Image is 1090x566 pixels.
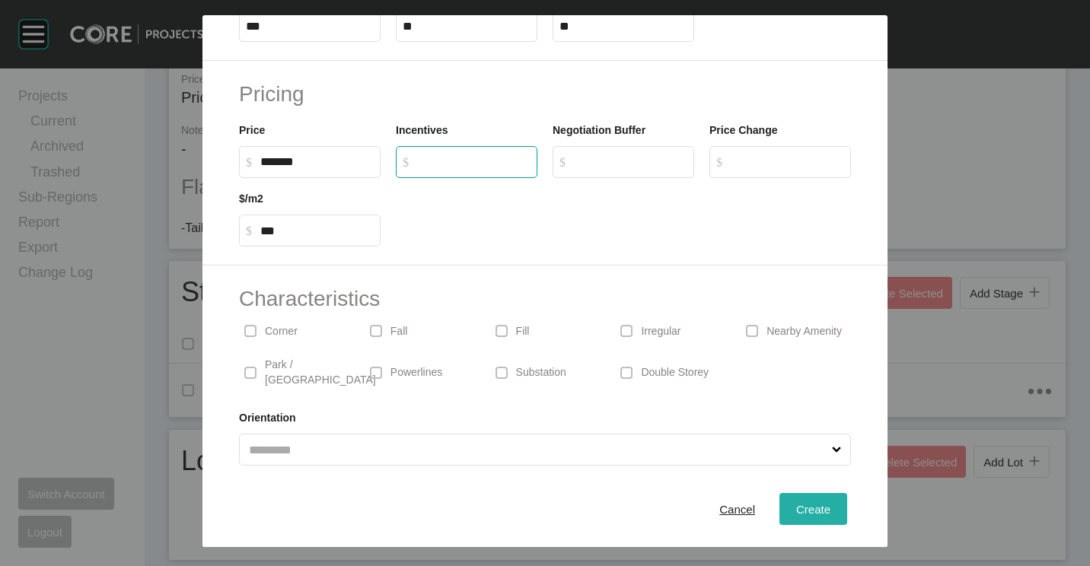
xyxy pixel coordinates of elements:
[417,155,531,168] input: $
[719,503,755,516] span: Cancel
[403,156,409,169] tspan: $
[574,155,687,168] input: $
[716,156,722,169] tspan: $
[731,155,844,168] input: $
[709,124,777,136] label: Price Change
[239,79,851,109] h2: Pricing
[516,324,530,339] p: Fill
[516,365,566,380] p: Substation
[239,124,265,136] label: Price
[265,358,376,387] p: Park / [GEOGRAPHIC_DATA]
[260,155,374,168] input: $
[767,324,842,339] p: Nearby Amenity
[390,365,442,380] p: Powerlines
[239,284,851,313] h2: Characteristics
[641,324,680,339] p: Irregular
[796,503,830,516] span: Create
[239,412,296,424] label: Orientation
[246,156,252,169] tspan: $
[260,224,374,237] input: $
[779,493,847,525] button: Create
[396,124,448,136] label: Incentives
[553,124,645,136] label: Negotiation Buffer
[703,493,772,525] button: Cancel
[246,224,252,237] tspan: $
[829,434,845,465] span: Close menu...
[559,156,566,169] tspan: $
[239,192,263,205] label: $/m2
[390,324,408,339] p: Fall
[641,365,709,380] p: Double Storey
[265,324,298,339] p: Corner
